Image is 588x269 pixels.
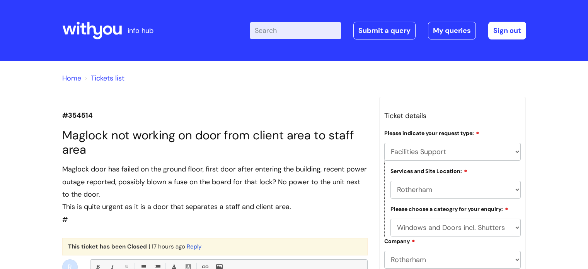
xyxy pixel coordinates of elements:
a: Home [62,74,81,83]
h1: Maglock not working on door from client area to staff area [62,128,368,157]
a: Submit a query [353,22,416,39]
li: Solution home [62,72,81,84]
p: #354514 [62,109,368,122]
p: info hub [128,24,153,37]
label: Please choose a cateogry for your enquiry: [390,205,508,212]
div: # [62,163,368,226]
a: Tickets list [91,74,124,83]
h3: Ticket details [384,110,521,122]
li: Tickets list [83,72,124,84]
div: This is quite urgent as it is a door that separates a staff and client area. [62,200,368,213]
a: Sign out [488,22,526,39]
b: This ticket has been Closed | [68,243,150,250]
div: Maglock door has failed on the ground floor, first door after entering the building, recent power... [62,163,368,200]
label: Company [384,237,415,245]
a: My queries [428,22,476,39]
label: Please indicate your request type: [384,129,479,137]
span: Mon, 6 Oct, 2025 at 3:44 PM [152,243,185,250]
a: Reply [187,243,201,250]
label: Services and Site Location: [390,167,467,175]
input: Search [250,22,341,39]
div: | - [250,22,526,39]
